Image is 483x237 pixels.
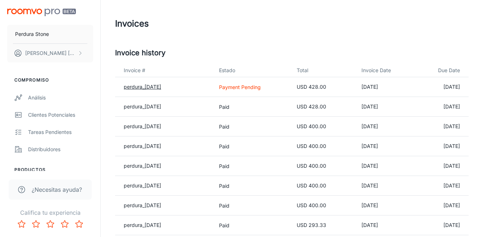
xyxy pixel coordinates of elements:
p: Paid [219,143,285,150]
td: [DATE] [356,156,415,176]
td: [DATE] [416,117,469,136]
div: Distribuidores [28,145,93,153]
p: Paid [219,222,285,229]
button: Perdura Stone [7,25,93,43]
button: Rate 4 star [58,217,72,231]
a: perdura_[DATE] [124,84,161,90]
th: Total [291,64,356,77]
td: USD 293.33 [291,215,356,235]
p: Paid [219,103,285,111]
p: Paid [219,202,285,209]
p: Paid [219,162,285,170]
td: USD 400.00 [291,156,356,176]
th: Invoice Date [356,64,415,77]
p: Paid [219,123,285,130]
p: [PERSON_NAME] [PERSON_NAME] [25,49,76,57]
td: [DATE] [356,176,415,196]
td: USD 400.00 [291,117,356,136]
div: Clientes potenciales [28,111,93,119]
a: perdura_[DATE] [124,143,161,149]
td: [DATE] [356,196,415,215]
a: perdura_[DATE] [124,103,161,110]
img: Roomvo PRO Beta [7,9,76,16]
td: [DATE] [416,136,469,156]
td: [DATE] [416,77,469,97]
td: USD 400.00 [291,136,356,156]
td: [DATE] [356,136,415,156]
p: Califica tu experiencia [6,208,95,217]
button: Rate 2 star [29,217,43,231]
th: Due Date [416,64,469,77]
td: [DATE] [416,196,469,215]
td: [DATE] [356,117,415,136]
td: [DATE] [416,215,469,235]
a: perdura_[DATE] [124,202,161,208]
span: ¿Necesitas ayuda? [32,185,82,194]
div: Análisis [28,94,93,102]
a: perdura_[DATE] [124,182,161,189]
td: USD 428.00 [291,77,356,97]
a: perdura_[DATE] [124,163,161,169]
a: perdura_[DATE] [124,123,161,129]
td: [DATE] [416,156,469,176]
td: [DATE] [356,215,415,235]
button: [PERSON_NAME] [PERSON_NAME] [7,44,93,62]
td: [DATE] [416,176,469,196]
a: perdura_[DATE] [124,222,161,228]
button: Rate 3 star [43,217,58,231]
td: [DATE] [416,97,469,117]
h1: Invoices [115,17,149,30]
p: Paid [219,182,285,190]
td: USD 428.00 [291,97,356,117]
button: Rate 1 star [14,217,29,231]
button: Rate 5 star [72,217,86,231]
td: USD 400.00 [291,196,356,215]
td: USD 400.00 [291,176,356,196]
th: Estado [213,64,291,77]
p: Payment Pending [219,83,285,91]
td: [DATE] [356,97,415,117]
p: Perdura Stone [15,30,49,38]
h5: Invoice history [115,47,469,58]
td: [DATE] [356,77,415,97]
div: Tareas pendientes [28,128,93,136]
th: Invoice # [115,64,213,77]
